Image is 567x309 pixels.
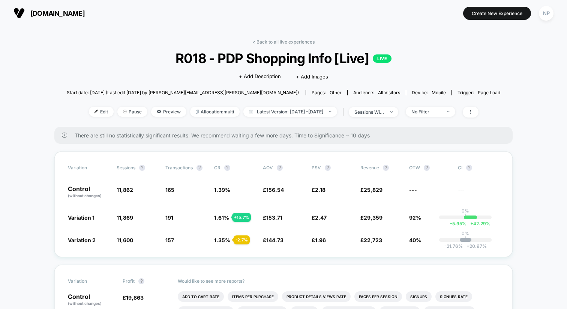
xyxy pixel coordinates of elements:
span: Variation 1 [68,214,94,221]
p: Control [68,294,115,306]
span: £ [360,214,382,221]
span: 2.47 [315,214,327,221]
div: Pages: [312,90,342,95]
span: Preview [151,107,186,117]
button: ? [138,278,144,284]
span: Variation [68,278,109,284]
img: rebalance [196,110,199,114]
span: 42.29 % [466,221,490,226]
span: 157 [165,237,174,243]
span: 29,359 [364,214,382,221]
span: Revenue [360,165,379,170]
button: ? [325,165,331,171]
span: 191 [165,214,173,221]
button: ? [383,165,389,171]
button: ? [139,165,145,171]
span: 22,723 [364,237,382,243]
span: Page Load [478,90,500,95]
span: + Add Description [239,73,281,80]
span: + Add Images [296,74,328,80]
div: sessions with impression [354,109,384,115]
span: Start date: [DATE] (Last edit [DATE] by [PERSON_NAME][EMAIL_ADDRESS][PERSON_NAME][DOMAIN_NAME]) [67,90,299,95]
span: (without changes) [68,301,102,306]
span: £ [360,187,382,193]
span: 165 [165,187,174,193]
img: end [329,111,331,112]
span: --- [458,188,499,199]
span: Device: [406,90,451,95]
button: NP [537,6,556,21]
span: £ [312,187,325,193]
div: + 15.7 % [232,213,251,222]
span: + [470,221,473,226]
span: 25,829 [364,187,382,193]
span: CI [458,165,499,171]
li: Pages Per Session [354,291,402,302]
span: 11,862 [117,187,133,193]
span: Transactions [165,165,193,170]
img: end [447,111,450,112]
div: Audience: [353,90,400,95]
img: end [123,110,127,113]
li: Product Details Views Rate [282,291,351,302]
span: R018 - PDP Shopping Info [Live] [88,50,478,66]
li: Signups Rate [435,291,472,302]
li: Add To Cart Rate [178,291,224,302]
span: £ [360,237,382,243]
span: 153.71 [266,214,282,221]
span: There are still no statistically significant results. We recommend waiting a few more days . Time... [75,132,498,139]
button: [DOMAIN_NAME] [11,7,87,19]
span: OTW [409,165,450,171]
span: [DOMAIN_NAME] [30,9,85,17]
span: | [341,107,349,118]
span: 11,600 [117,237,133,243]
span: mobile [432,90,446,95]
span: Profit [123,278,135,284]
p: 0% [462,231,469,236]
span: 20.97 % [463,243,487,249]
button: Create New Experience [463,7,531,20]
span: 144.73 [266,237,283,243]
span: 1.61 % [214,214,229,221]
span: Latest Version: [DATE] - [DATE] [243,107,337,117]
div: NP [539,6,553,21]
button: ? [424,165,430,171]
span: --- [409,187,417,193]
p: | [465,236,466,242]
span: AOV [263,165,273,170]
span: -21.76 % [444,243,463,249]
span: (without changes) [68,193,102,198]
span: Sessions [117,165,135,170]
span: PSV [312,165,321,170]
img: end [390,111,393,113]
li: Items Per Purchase [228,291,278,302]
li: Signups [406,291,432,302]
span: 1.96 [315,237,326,243]
img: edit [94,110,98,113]
button: ? [196,165,202,171]
span: CR [214,165,220,170]
span: All Visitors [378,90,400,95]
span: 2.18 [315,187,325,193]
img: calendar [249,110,253,113]
span: 11,869 [117,214,133,221]
div: Trigger: [457,90,500,95]
p: Would like to see more reports? [178,278,499,284]
span: -5.95 % [450,221,466,226]
p: 0% [462,208,469,214]
p: LIVE [373,54,391,63]
button: ? [277,165,283,171]
span: £ [312,237,326,243]
span: Variation [68,165,109,171]
img: Visually logo [13,8,25,19]
span: 40% [409,237,421,243]
button: ? [224,165,230,171]
span: 1.39 % [214,187,230,193]
span: Allocation: multi [190,107,240,117]
button: ? [466,165,472,171]
span: 1.35 % [214,237,230,243]
span: 19,863 [126,294,144,301]
span: £ [263,237,283,243]
span: Pause [117,107,147,117]
span: £ [123,294,144,301]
